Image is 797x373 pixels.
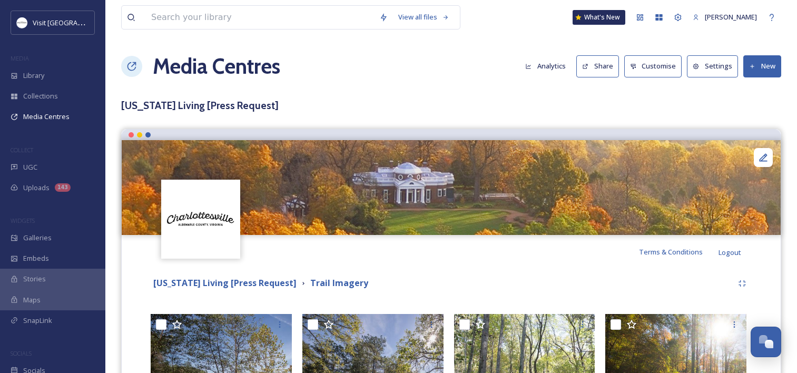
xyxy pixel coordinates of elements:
[55,183,71,192] div: 143
[23,112,70,122] span: Media Centres
[163,181,239,257] img: Circle%20Logo.png
[639,246,719,258] a: Terms & Conditions
[624,55,682,77] button: Customise
[121,98,781,113] h3: [US_STATE] Living [Press Request]
[23,274,46,284] span: Stories
[146,6,374,29] input: Search your library
[687,7,762,27] a: [PERSON_NAME]
[122,140,781,235] img: Monticello2 [Credit: Thomas Jefferson Foundation]
[576,55,619,77] button: Share
[23,183,50,193] span: Uploads
[573,10,625,25] a: What's New
[520,56,576,76] a: Analytics
[719,248,741,257] span: Logout
[23,295,41,305] span: Maps
[310,277,368,289] strong: Trail Imagery
[23,71,44,81] span: Library
[153,277,297,289] strong: [US_STATE] Living [Press Request]
[11,54,29,62] span: MEDIA
[393,7,455,27] a: View all files
[687,55,738,77] button: Settings
[687,55,743,77] a: Settings
[11,217,35,224] span: WIDGETS
[11,146,33,154] span: COLLECT
[33,17,114,27] span: Visit [GEOGRAPHIC_DATA]
[17,17,27,28] img: Circle%20Logo.png
[23,233,52,243] span: Galleries
[520,56,571,76] button: Analytics
[23,316,52,326] span: SnapLink
[639,247,703,257] span: Terms & Conditions
[624,55,687,77] a: Customise
[751,327,781,357] button: Open Chat
[743,55,781,77] button: New
[23,253,49,263] span: Embeds
[705,12,757,22] span: [PERSON_NAME]
[23,91,58,101] span: Collections
[11,349,32,357] span: SOCIALS
[153,51,280,82] a: Media Centres
[23,162,37,172] span: UGC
